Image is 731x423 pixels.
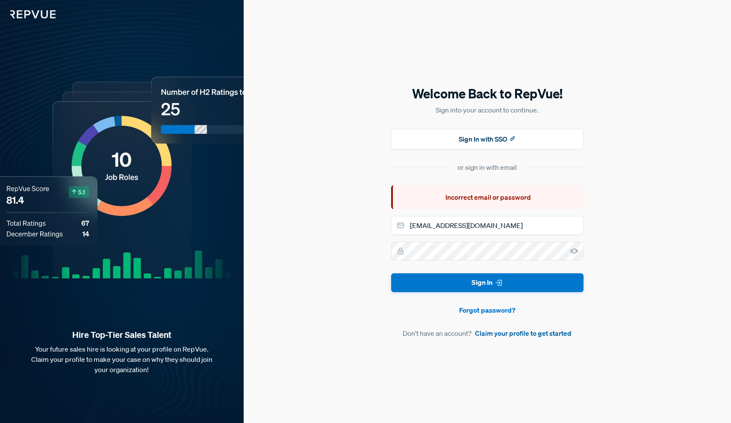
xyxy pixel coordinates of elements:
button: Sign In with SSO [391,129,584,149]
div: or sign in with email [457,162,517,172]
article: Don't have an account? [391,328,584,338]
p: Sign into your account to continue. [391,105,584,115]
h5: Welcome Back to RepVue! [391,85,584,103]
a: Claim your profile to get started [475,328,572,338]
p: Your future sales hire is looking at your profile on RepVue. Claim your profile to make your case... [14,344,230,375]
input: Email address [391,216,584,235]
div: Incorrect email or password [391,185,584,209]
button: Sign In [391,273,584,293]
strong: Hire Top-Tier Sales Talent [14,329,230,340]
a: Forgot password? [391,305,584,315]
